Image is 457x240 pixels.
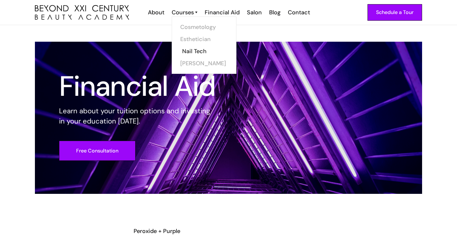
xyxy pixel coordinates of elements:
a: Blog [265,8,284,17]
div: Schedule a Tour [376,8,414,17]
a: Salon [243,8,265,17]
img: beyond 21st century beauty academy logo [35,5,129,20]
div: About [148,8,164,17]
a: About [144,8,168,17]
a: [PERSON_NAME] [180,57,228,69]
a: home [35,5,129,20]
a: Schedule a Tour [368,4,422,21]
h1: Financial Aid [59,75,216,98]
div: Contact [288,8,310,17]
h6: Peroxide + Purple [134,227,323,235]
a: Cosmetology [180,21,228,33]
div: Financial Aid [205,8,240,17]
a: Esthetician [180,33,228,45]
div: Salon [247,8,262,17]
a: Nail Tech [182,45,230,57]
p: Learn about your tuition options and investing in your education [DATE]. [59,106,216,126]
a: Courses [172,8,197,17]
div: Courses [172,8,194,17]
a: Free Consultation [59,141,136,161]
a: Contact [284,8,313,17]
nav: Courses [172,17,236,74]
div: Blog [269,8,281,17]
a: Financial Aid [201,8,243,17]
